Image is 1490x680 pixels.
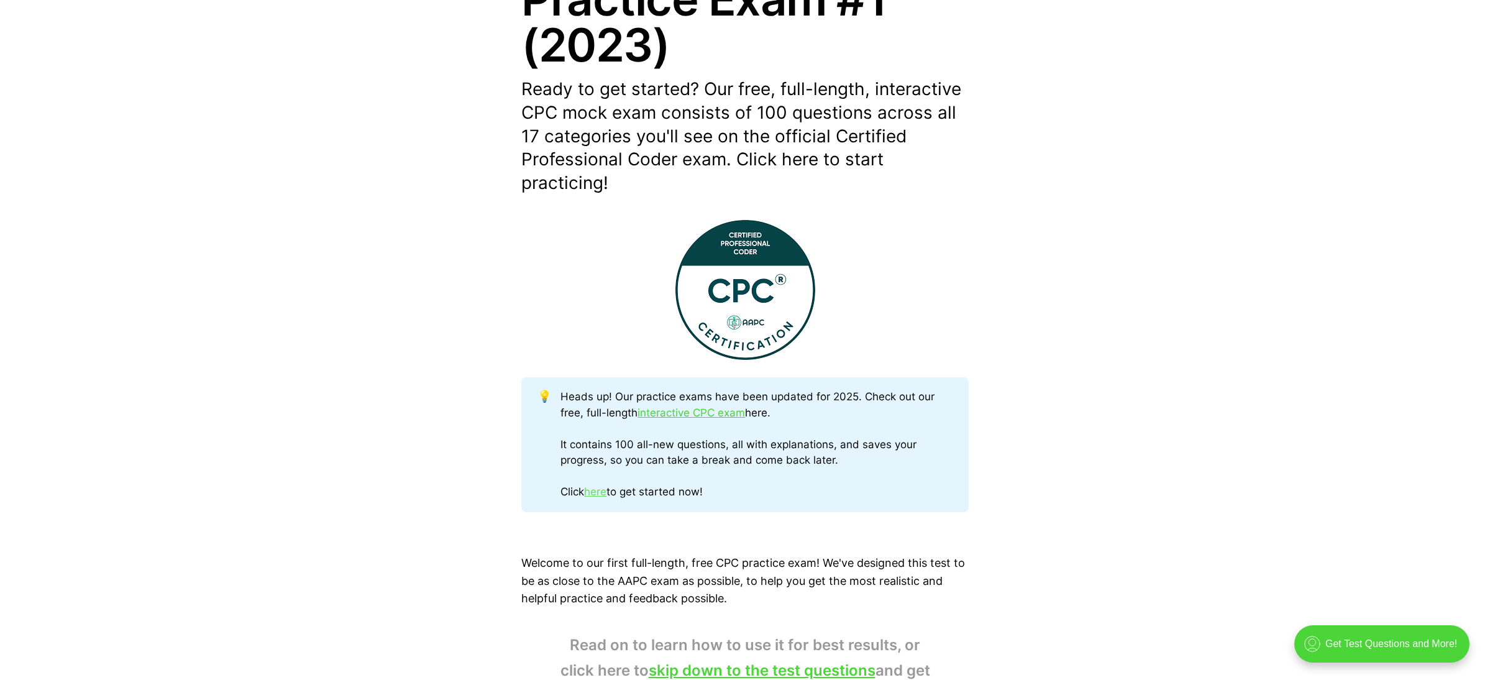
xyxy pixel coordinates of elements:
p: Ready to get started? Our free, full-length, interactive CPC mock exam consists of 100 questions ... [521,78,969,195]
img: This Certified Professional Coder (CPC) Practice Exam contains 100 full-length test questions! [675,220,815,360]
div: Heads up! Our practice exams have been updated for 2025. Check out our free, full-length here. It... [560,389,953,500]
a: here [584,485,606,498]
a: skip down to the test questions [649,661,875,679]
a: interactive CPC exam [638,407,745,419]
iframe: portal-trigger [1284,619,1490,680]
div: 💡 [537,389,561,500]
p: Welcome to our first full-length, free CPC practice exam! We've designed this test to be as close... [521,554,969,608]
